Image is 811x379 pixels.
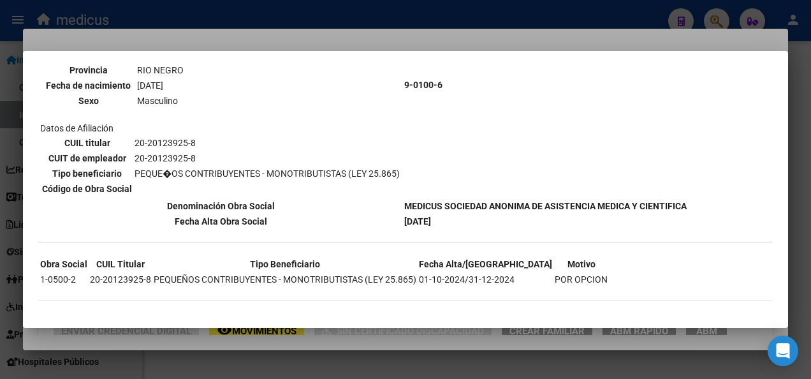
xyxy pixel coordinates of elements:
[153,257,417,271] th: Tipo Beneficiario
[136,63,284,77] td: RIO NEGRO
[89,257,152,271] th: CUIL Titular
[41,182,133,196] th: Código de Obra Social
[418,272,553,286] td: 01-10-2024/31-12-2024
[41,63,135,77] th: Provincia
[136,94,284,108] td: Masculino
[40,257,88,271] th: Obra Social
[554,257,608,271] th: Motivo
[418,257,553,271] th: Fecha Alta/[GEOGRAPHIC_DATA]
[153,272,417,286] td: PEQUEÑOS CONTRIBUYENTES - MONOTRIBUTISTAS (LEY 25.865)
[134,151,400,165] td: 20-20123925-8
[134,136,400,150] td: 20-20123925-8
[41,94,135,108] th: Sexo
[134,167,400,181] td: PEQUE�OS CONTRIBUYENTES - MONOTRIBUTISTAS (LEY 25.865)
[41,151,133,165] th: CUIT de empleador
[40,272,88,286] td: 1-0500-2
[404,80,442,90] b: 9-0100-6
[768,336,798,366] div: Open Intercom Messenger
[554,272,608,286] td: POR OPCION
[40,199,402,213] th: Denominación Obra Social
[41,78,135,93] th: Fecha de nacimiento
[89,272,152,286] td: 20-20123925-8
[136,78,284,93] td: [DATE]
[404,216,431,227] b: [DATE]
[41,167,133,181] th: Tipo beneficiario
[404,201,687,211] b: MEDICUS SOCIEDAD ANONIMA DE ASISTENCIA MEDICA Y CIENTIFICA
[41,136,133,150] th: CUIL titular
[40,214,402,228] th: Fecha Alta Obra Social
